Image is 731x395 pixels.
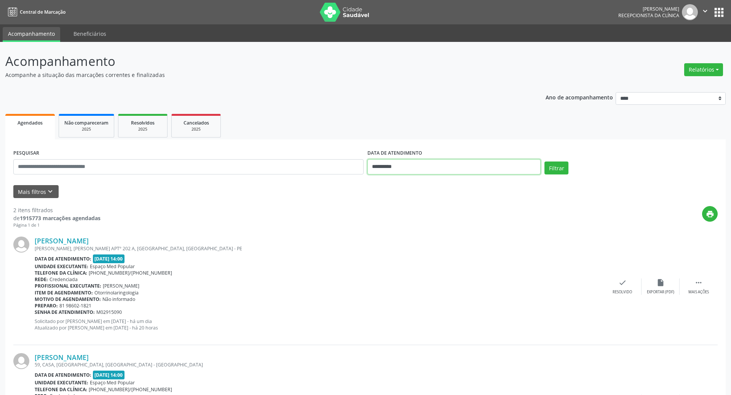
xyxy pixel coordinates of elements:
[35,372,91,378] b: Data de atendimento:
[3,27,60,42] a: Acompanhamento
[647,289,674,295] div: Exportar (PDF)
[35,379,88,386] b: Unidade executante:
[35,237,89,245] a: [PERSON_NAME]
[694,278,703,287] i: 
[177,126,215,132] div: 2025
[131,120,155,126] span: Resolvidos
[90,263,135,270] span: Espaço Med Popular
[20,9,65,15] span: Central de Marcação
[90,379,135,386] span: Espaço Med Popular
[184,120,209,126] span: Cancelados
[544,162,568,174] button: Filtrar
[618,6,679,12] div: [PERSON_NAME]
[35,283,101,289] b: Profissional executante:
[618,278,627,287] i: check
[13,206,101,214] div: 2 itens filtrados
[656,278,665,287] i: insert_drive_file
[35,309,95,315] b: Senha de atendimento:
[13,353,29,369] img: img
[688,289,709,295] div: Mais ações
[706,210,714,218] i: print
[13,185,59,198] button: Mais filtroskeyboard_arrow_down
[367,147,422,159] label: DATA DE ATENDIMENTO
[702,206,718,222] button: print
[613,289,632,295] div: Resolvido
[684,63,723,76] button: Relatórios
[89,386,172,393] span: [PHONE_NUMBER]/[PHONE_NUMBER]
[701,7,709,15] i: 
[682,4,698,20] img: img
[35,318,603,331] p: Solicitado por [PERSON_NAME] em [DATE] - há um dia Atualizado por [PERSON_NAME] em [DATE] - há 20...
[94,289,139,296] span: Otorrinolaringologia
[35,289,93,296] b: Item de agendamento:
[20,214,101,222] strong: 1915773 marcações agendadas
[5,71,509,79] p: Acompanhe a situação das marcações correntes e finalizadas
[5,6,65,18] a: Central de Marcação
[124,126,162,132] div: 2025
[64,120,109,126] span: Não compareceram
[64,126,109,132] div: 2025
[102,296,135,302] span: Não informado
[46,187,54,196] i: keyboard_arrow_down
[35,361,603,368] div: 59, CASA, [GEOGRAPHIC_DATA], [GEOGRAPHIC_DATA] - [GEOGRAPHIC_DATA]
[89,270,172,276] span: [PHONE_NUMBER]/[PHONE_NUMBER]
[5,52,509,71] p: Acompanhamento
[93,254,125,263] span: [DATE] 14:00
[13,147,39,159] label: PESQUISAR
[35,263,88,270] b: Unidade executante:
[35,245,603,252] div: [PERSON_NAME], [PERSON_NAME] APTº 202 A, [GEOGRAPHIC_DATA], [GEOGRAPHIC_DATA] - PE
[35,302,58,309] b: Preparo:
[35,386,87,393] b: Telefone da clínica:
[93,371,125,379] span: [DATE] 14:00
[59,302,91,309] span: 81 98602-1821
[13,237,29,253] img: img
[698,4,712,20] button: 
[35,296,101,302] b: Motivo de agendamento:
[35,270,87,276] b: Telefone da clínica:
[618,12,679,19] span: Recepcionista da clínica
[546,92,613,102] p: Ano de acompanhamento
[13,222,101,229] div: Página 1 de 1
[18,120,43,126] span: Agendados
[35,276,48,283] b: Rede:
[49,276,78,283] span: Credenciada
[96,309,122,315] span: M02915090
[68,27,112,40] a: Beneficiários
[712,6,726,19] button: apps
[35,353,89,361] a: [PERSON_NAME]
[103,283,139,289] span: [PERSON_NAME]
[13,214,101,222] div: de
[35,256,91,262] b: Data de atendimento:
